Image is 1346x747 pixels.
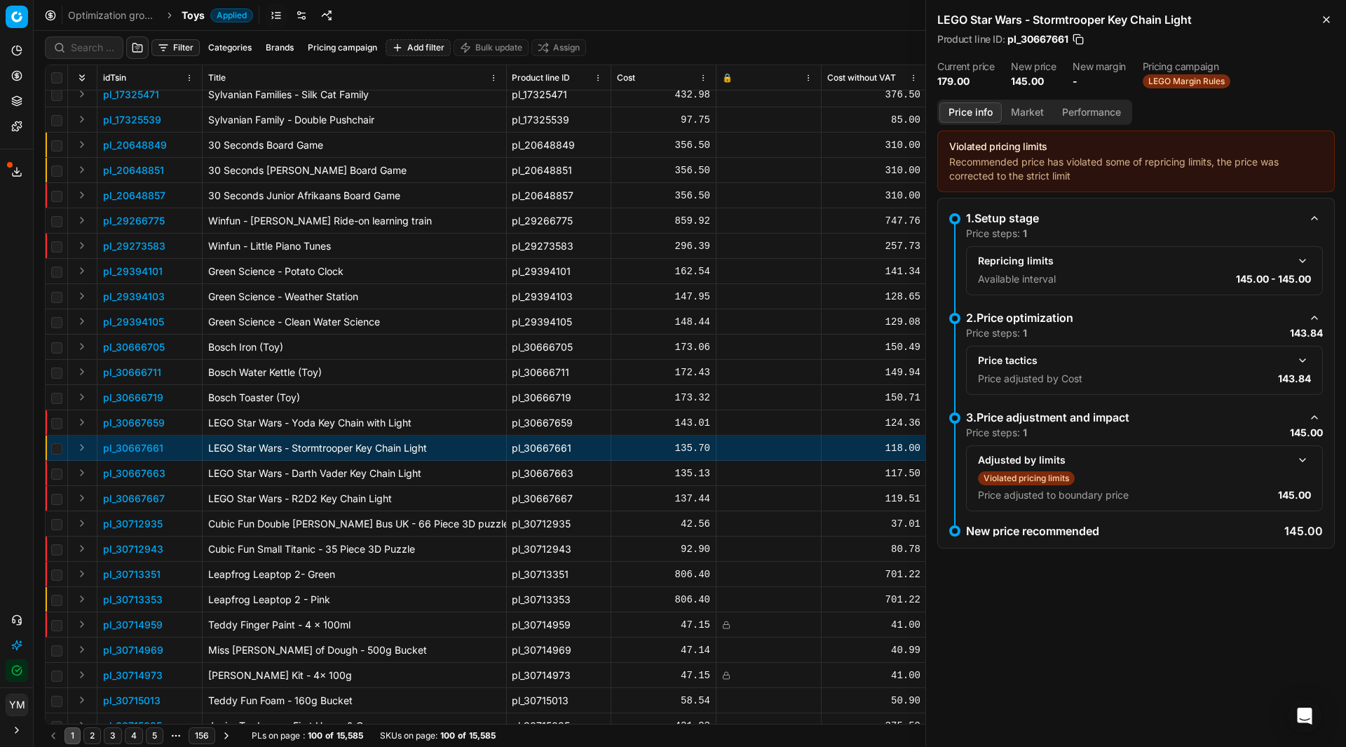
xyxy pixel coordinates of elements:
strong: 15,585 [469,730,496,741]
p: Miss [PERSON_NAME] of Dough - 500g Bucket [208,643,501,657]
button: pl_30713353 [103,593,163,607]
div: 129.08 [827,315,920,329]
p: 143.84 [1278,372,1311,386]
p: Cubic Fun Small Titanic - 35 Piece 3D Puzzle [208,542,501,556]
span: SKUs on page : [380,730,437,741]
p: Bosch Toaster (Toy) [208,391,501,405]
div: pl_30714959 [512,618,605,632]
div: 173.32 [617,391,710,405]
button: pl_30714973 [103,668,163,682]
div: 143.01 [617,416,710,430]
button: Categories [203,39,257,56]
button: pl_30715035 [103,719,162,733]
button: Market [1002,102,1053,123]
div: 47.15 [617,668,710,682]
span: 🔒 [722,72,733,83]
div: 701.22 [827,567,920,581]
div: pl_20648849 [512,138,605,152]
div: pl_30713351 [512,567,605,581]
p: pl_29394101 [103,264,163,278]
button: pl_30713351 [103,567,161,581]
dd: - [1073,74,1126,88]
dt: Pricing campaign [1143,62,1230,72]
button: Brands [260,39,299,56]
div: 47.14 [617,643,710,657]
div: 137.44 [617,492,710,506]
button: Expand [74,111,90,128]
p: pl_17325539 [103,113,161,127]
p: Price steps: [966,326,1027,340]
p: Sylvanian Family - Double Pushchair [208,113,501,127]
dt: New margin [1073,62,1126,72]
div: 257.73 [827,239,920,253]
p: Price adjusted to boundary price [978,488,1129,502]
div: pl_30715013 [512,694,605,708]
button: Expand all [74,69,90,86]
button: pl_20648851 [103,163,164,177]
div: 747.76 [827,214,920,228]
dt: Current price [937,62,994,72]
p: pl_17325471 [103,88,159,102]
div: 47.15 [617,618,710,632]
button: Expand [74,136,90,153]
div: pl_30713353 [512,593,605,607]
button: Expand [74,262,90,279]
div: pl_29394103 [512,290,605,304]
button: Go to next page [218,727,235,744]
div: 859.92 [617,214,710,228]
strong: 1 [1023,227,1027,239]
button: pl_30666705 [103,340,165,354]
div: 806.40 [617,567,710,581]
div: 147.95 [617,290,710,304]
button: Expand [74,464,90,481]
p: New price recommended [966,525,1099,537]
nav: breadcrumb [68,8,253,22]
div: 92.90 [617,542,710,556]
p: Leapfrog Leaptop 2 - Pink [208,593,501,607]
dt: New price [1011,62,1056,72]
div: 50.90 [827,694,920,708]
strong: 15,585 [336,730,363,741]
button: Expand [74,86,90,102]
p: pl_30714969 [103,643,163,657]
p: Winfun - [PERSON_NAME] Ride-on learning train [208,214,501,228]
p: Green Science - Potato Clock [208,264,501,278]
strong: 100 [308,730,322,741]
button: Assign [531,39,586,56]
div: pl_29394101 [512,264,605,278]
div: 124.36 [827,416,920,430]
button: pl_29273583 [103,239,165,253]
button: Expand [74,187,90,203]
strong: 100 [440,730,455,741]
strong: 1 [1023,426,1027,438]
button: Expand [74,692,90,708]
div: 118.00 [827,441,920,455]
div: pl_29266775 [512,214,605,228]
p: pl_30667663 [103,466,165,480]
strong: of [458,730,466,741]
button: Bulk update [454,39,529,56]
input: Search by SKU or title [71,41,114,55]
button: Expand [74,717,90,734]
div: 40.99 [827,643,920,657]
div: Recommended price has violated some of repricing limits, the price was corrected to the strict limit [949,155,1323,183]
p: 30 Seconds Junior Afrikaans Board Game [208,189,501,203]
button: Price info [939,102,1002,123]
div: 173.06 [617,340,710,354]
button: Expand [74,161,90,178]
span: Title [208,72,226,83]
div: Violated pricing limits [949,140,1323,154]
div: 2.Price optimization [966,309,1300,326]
p: Winfun - Little Piano Tunes [208,239,501,253]
p: LEGO Star Wars - Yoda Key Chain with Light [208,416,501,430]
div: Adjusted by limits [978,453,1289,467]
div: 135.13 [617,466,710,480]
button: Expand [74,666,90,683]
div: 162.54 [617,264,710,278]
button: Expand [74,414,90,431]
button: pl_30666719 [103,391,163,405]
span: YM [6,694,27,715]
